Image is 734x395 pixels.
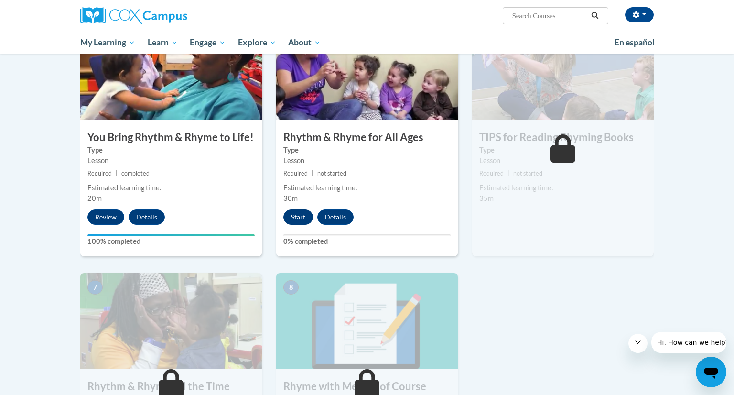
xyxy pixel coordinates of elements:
[317,209,354,225] button: Details
[87,170,112,177] span: Required
[87,209,124,225] button: Review
[283,209,313,225] button: Start
[276,24,458,120] img: Course Image
[183,32,232,54] a: Engage
[625,7,654,22] button: Account Settings
[87,183,255,193] div: Estimated learning time:
[608,33,661,53] a: En español
[232,32,282,54] a: Explore
[141,32,184,54] a: Learn
[276,130,458,145] h3: Rhythm & Rhyme for All Ages
[87,155,255,166] div: Lesson
[472,24,654,120] img: Course Image
[588,10,602,22] button: Search
[479,155,647,166] div: Lesson
[87,234,255,236] div: Your progress
[479,183,647,193] div: Estimated learning time:
[479,145,647,155] label: Type
[80,7,187,24] img: Cox Campus
[276,273,458,369] img: Course Image
[74,32,141,54] a: My Learning
[80,379,262,394] h3: Rhythm & Rhyme All the Time
[87,236,255,247] label: 100% completed
[283,145,451,155] label: Type
[472,130,654,145] h3: TIPS for Reading Rhyming Books
[80,7,262,24] a: Cox Campus
[513,170,542,177] span: not started
[628,334,648,353] iframe: Close message
[615,37,655,47] span: En español
[116,170,118,177] span: |
[696,357,726,387] iframe: Button to launch messaging window
[283,236,451,247] label: 0% completed
[479,170,504,177] span: Required
[507,170,509,177] span: |
[312,170,313,177] span: |
[80,273,262,369] img: Course Image
[479,194,494,202] span: 35m
[87,280,103,295] span: 7
[511,10,588,22] input: Search Courses
[283,280,299,295] span: 8
[129,209,165,225] button: Details
[651,332,726,353] iframe: Message from company
[190,37,226,48] span: Engage
[66,32,668,54] div: Main menu
[283,183,451,193] div: Estimated learning time:
[283,194,298,202] span: 30m
[283,170,308,177] span: Required
[87,145,255,155] label: Type
[121,170,150,177] span: completed
[238,37,276,48] span: Explore
[148,37,178,48] span: Learn
[283,155,451,166] div: Lesson
[317,170,346,177] span: not started
[80,24,262,120] img: Course Image
[80,130,262,145] h3: You Bring Rhythm & Rhyme to Life!
[288,37,321,48] span: About
[80,37,135,48] span: My Learning
[87,194,102,202] span: 20m
[282,32,327,54] a: About
[6,7,77,14] span: Hi. How can we help?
